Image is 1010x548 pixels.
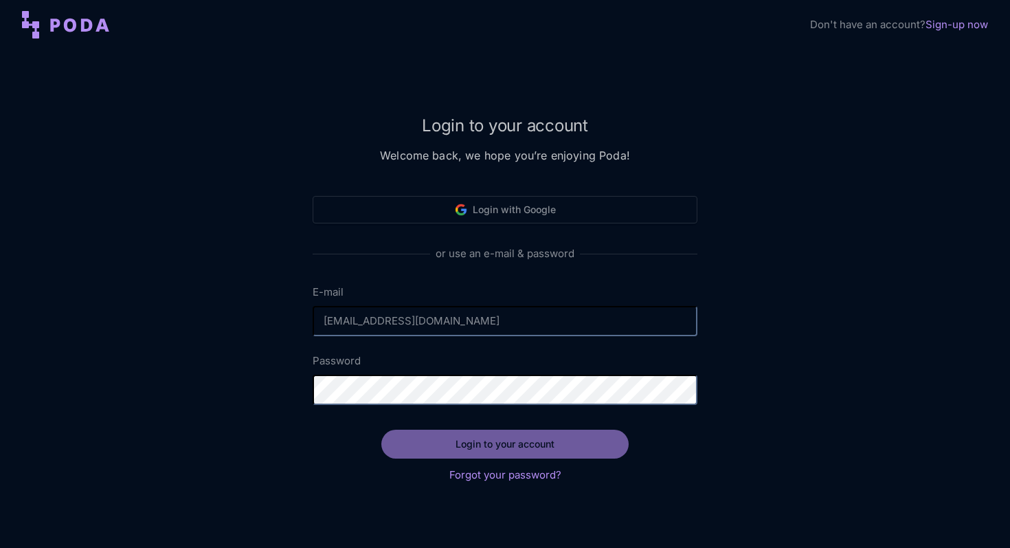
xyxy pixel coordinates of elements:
[455,204,467,216] img: Google logo
[313,353,697,369] label: Password
[810,17,988,33] div: Don't have an account?
[381,430,629,459] button: Login to your account
[313,284,697,300] label: E-mail
[313,149,697,163] h3: Welcome back, we hope you’re enjoying Poda!
[430,245,580,262] span: or use an e-mail & password
[313,114,697,138] h2: Login to your account
[925,18,988,31] a: Sign-up now
[449,468,561,481] a: Forgot your password?
[313,196,697,223] button: Login with Google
